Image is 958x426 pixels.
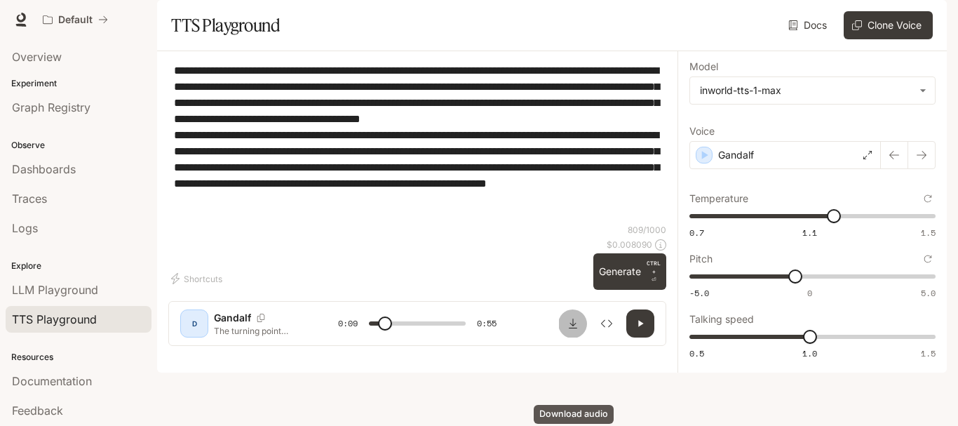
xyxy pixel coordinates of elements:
span: 1.0 [802,347,817,359]
p: Gandalf [214,311,251,325]
button: All workspaces [36,6,114,34]
button: Shortcuts [168,267,228,290]
span: 0.7 [689,227,704,239]
span: 0:09 [338,317,358,331]
p: Temperature [689,194,748,204]
p: ⏎ [647,259,661,284]
button: Copy Voice ID [251,314,271,322]
span: 1.5 [921,227,936,239]
span: 0:55 [477,317,497,331]
span: 5.0 [921,287,936,299]
button: Inspect [593,309,621,338]
button: Clone Voice [844,11,933,39]
span: -5.0 [689,287,709,299]
button: Reset to default [920,191,936,206]
p: Gandalf [718,148,754,162]
div: inworld-tts-1-max [690,77,935,104]
div: inworld-tts-1-max [700,84,912,98]
a: Docs [785,11,832,39]
p: Talking speed [689,314,754,324]
p: Voice [689,126,715,136]
span: 1.5 [921,347,936,359]
p: Model [689,62,718,72]
div: Download audio [534,405,614,424]
p: Pitch [689,254,713,264]
h1: TTS Playground [171,11,280,39]
p: Default [58,14,93,26]
button: Download audio [559,309,587,338]
p: CTRL + [647,259,661,276]
span: 0 [807,287,812,299]
button: Reset to default [920,251,936,267]
div: D [183,312,205,335]
p: The turning point came when, by chance, I stumbled upon a concept that seemed too good to be true... [214,325,304,337]
button: GenerateCTRL +⏎ [593,253,666,290]
span: 0.5 [689,347,704,359]
span: 1.1 [802,227,817,239]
